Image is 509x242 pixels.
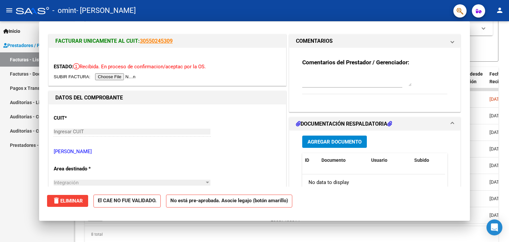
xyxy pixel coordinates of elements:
div: Open Intercom Messenger [486,219,502,235]
div: No data to display [302,174,445,191]
mat-icon: person [496,6,504,14]
span: Integración [54,180,79,186]
span: ESTADO: [54,64,73,70]
span: - omint [52,3,76,18]
datatable-header-cell: Usuario [368,153,412,167]
datatable-header-cell: Acción [445,153,478,167]
span: Inicio [3,28,20,35]
datatable-header-cell: ID [302,153,319,167]
span: [DATE] [489,179,503,185]
mat-icon: delete [52,197,60,205]
span: [DATE] [489,212,503,218]
span: ID [305,157,309,163]
a: 30550245309 [140,38,173,44]
datatable-header-cell: Documento [319,153,368,167]
h1: COMENTARIOS [296,37,333,45]
span: [DATE] [489,196,503,201]
span: Documento [321,157,346,163]
span: [DATE] [489,113,503,118]
span: - [PERSON_NAME] [76,3,136,18]
h1: DOCUMENTACIÓN RESPALDATORIA [296,120,392,128]
mat-expansion-panel-header: DOCUMENTACIÓN RESPALDATORIA [289,117,460,131]
span: Eliminar [52,198,83,204]
span: FACTURAR UNICAMENTE AL CUIT: [55,38,140,44]
span: Días desde Emisión [460,71,483,84]
button: Agregar Documento [302,136,367,148]
p: CUIT [54,114,122,122]
datatable-header-cell: Subido [412,153,445,167]
span: Fecha Recibido [489,71,508,84]
span: [DATE] [489,96,503,102]
strong: El CAE NO FUE VALIDADO. [93,195,161,208]
span: Prestadores / Proveedores [3,42,64,49]
mat-icon: menu [5,6,13,14]
strong: No está pre-aprobada. Asocie legajo (botón amarillo) [166,195,292,208]
span: [DATE] [489,130,503,135]
div: COMENTARIOS [289,48,460,112]
p: [PERSON_NAME] [54,148,281,155]
span: Usuario [371,157,387,163]
strong: DATOS DEL COMPROBANTE [55,94,123,101]
datatable-header-cell: Días desde Emisión [457,67,487,96]
span: Recibida. En proceso de confirmacion/aceptac por la OS. [73,64,206,70]
span: Subido [414,157,429,163]
span: [DATE] [489,146,503,151]
strong: Comentarios del Prestador / Gerenciador: [302,59,409,66]
span: [DATE] [489,163,503,168]
mat-expansion-panel-header: COMENTARIOS [289,34,460,48]
p: Area destinado * [54,165,122,173]
button: Eliminar [47,195,88,207]
span: Agregar Documento [308,139,362,145]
